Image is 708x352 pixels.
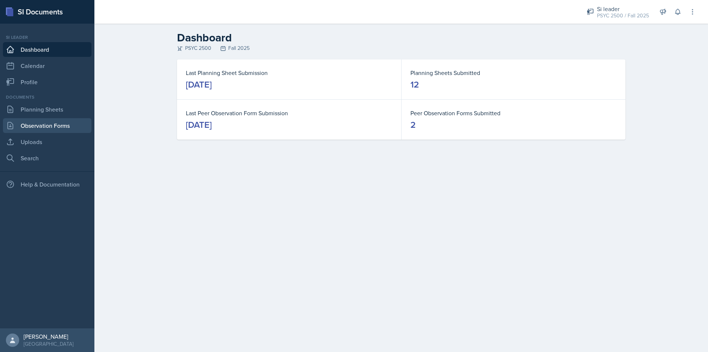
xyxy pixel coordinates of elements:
[3,75,91,89] a: Profile
[24,340,73,348] div: [GEOGRAPHIC_DATA]
[3,42,91,57] a: Dashboard
[410,109,617,117] dt: Peer Observation Forms Submitted
[597,4,649,13] div: Si leader
[410,68,617,77] dt: Planning Sheets Submitted
[410,79,419,90] div: 12
[3,58,91,73] a: Calendar
[24,333,73,340] div: [PERSON_NAME]
[3,34,91,41] div: Si leader
[3,177,91,192] div: Help & Documentation
[186,109,392,117] dt: Last Peer Observation Form Submission
[177,44,625,52] div: PSYC 2500 Fall 2025
[410,119,416,131] div: 2
[186,119,212,131] div: [DATE]
[3,102,91,117] a: Planning Sheets
[597,12,649,20] div: PSYC 2500 / Fall 2025
[3,94,91,100] div: Documents
[186,79,212,90] div: [DATE]
[3,134,91,149] a: Uploads
[3,118,91,133] a: Observation Forms
[186,68,392,77] dt: Last Planning Sheet Submission
[177,31,625,44] h2: Dashboard
[3,151,91,165] a: Search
